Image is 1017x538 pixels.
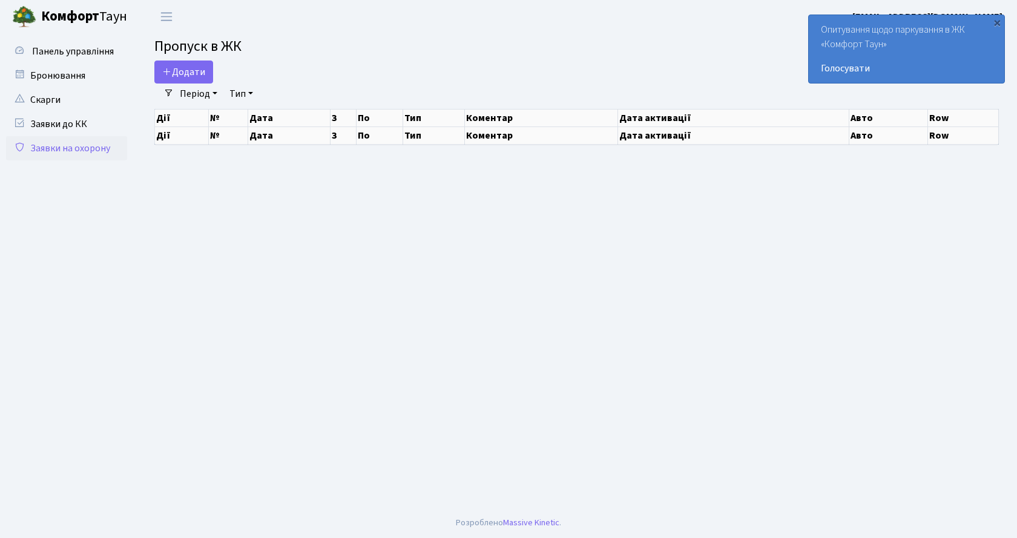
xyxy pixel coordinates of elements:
[456,516,561,530] div: Розроблено .
[225,84,258,104] a: Тип
[503,516,559,529] a: Massive Kinetic
[209,109,248,126] th: №
[248,126,331,144] th: Дата
[12,5,36,29] img: logo.png
[849,126,928,144] th: Авто
[6,112,127,136] a: Заявки до КК
[403,109,465,126] th: Тип
[464,109,617,126] th: Коментар
[209,126,248,144] th: №
[852,10,1002,24] a: [EMAIL_ADDRESS][DOMAIN_NAME]
[617,126,849,144] th: Дата активації
[248,109,331,126] th: Дата
[41,7,127,27] span: Таун
[41,7,99,26] b: Комфорт
[357,126,403,144] th: По
[6,64,127,88] a: Бронювання
[809,15,1004,83] div: Опитування щодо паркування в ЖК «Комфорт Таун»
[927,109,998,126] th: Row
[6,88,127,112] a: Скарги
[357,109,403,126] th: По
[155,126,209,144] th: Дії
[175,84,222,104] a: Період
[154,61,213,84] a: Додати
[330,126,356,144] th: З
[849,109,928,126] th: Авто
[162,65,205,79] span: Додати
[617,109,849,126] th: Дата активації
[6,39,127,64] a: Панель управління
[6,136,127,160] a: Заявки на охорону
[330,109,356,126] th: З
[32,45,114,58] span: Панель управління
[464,126,617,144] th: Коментар
[821,61,992,76] a: Голосувати
[151,7,182,27] button: Переключити навігацію
[155,109,209,126] th: Дії
[403,126,465,144] th: Тип
[927,126,998,144] th: Row
[991,16,1003,28] div: ×
[154,36,242,57] span: Пропуск в ЖК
